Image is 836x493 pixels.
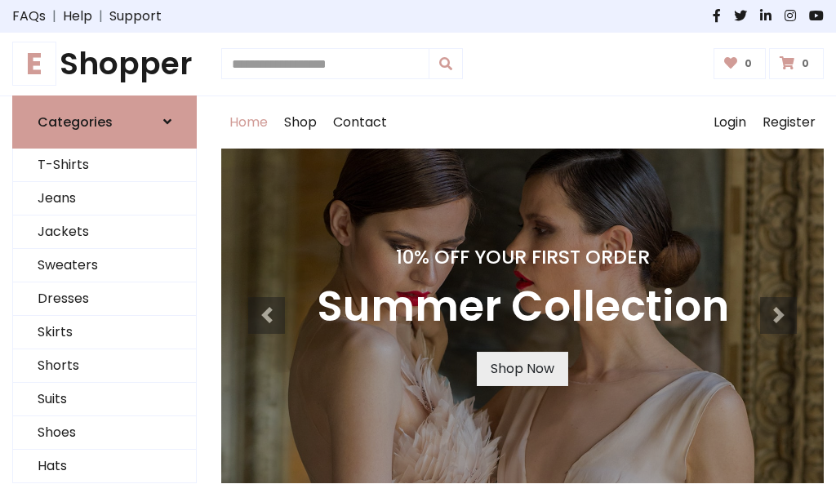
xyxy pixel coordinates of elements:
[714,48,767,79] a: 0
[12,42,56,86] span: E
[92,7,109,26] span: |
[754,96,824,149] a: Register
[705,96,754,149] a: Login
[325,96,395,149] a: Contact
[13,450,196,483] a: Hats
[12,46,197,82] a: EShopper
[46,7,63,26] span: |
[276,96,325,149] a: Shop
[13,282,196,316] a: Dresses
[317,282,729,332] h3: Summer Collection
[221,96,276,149] a: Home
[769,48,824,79] a: 0
[12,7,46,26] a: FAQs
[12,95,197,149] a: Categories
[12,46,197,82] h1: Shopper
[13,349,196,383] a: Shorts
[13,316,196,349] a: Skirts
[63,7,92,26] a: Help
[740,56,756,71] span: 0
[317,246,729,269] h4: 10% Off Your First Order
[13,416,196,450] a: Shoes
[477,352,568,386] a: Shop Now
[13,215,196,249] a: Jackets
[109,7,162,26] a: Support
[13,383,196,416] a: Suits
[13,149,196,182] a: T-Shirts
[38,114,113,130] h6: Categories
[13,182,196,215] a: Jeans
[13,249,196,282] a: Sweaters
[798,56,813,71] span: 0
